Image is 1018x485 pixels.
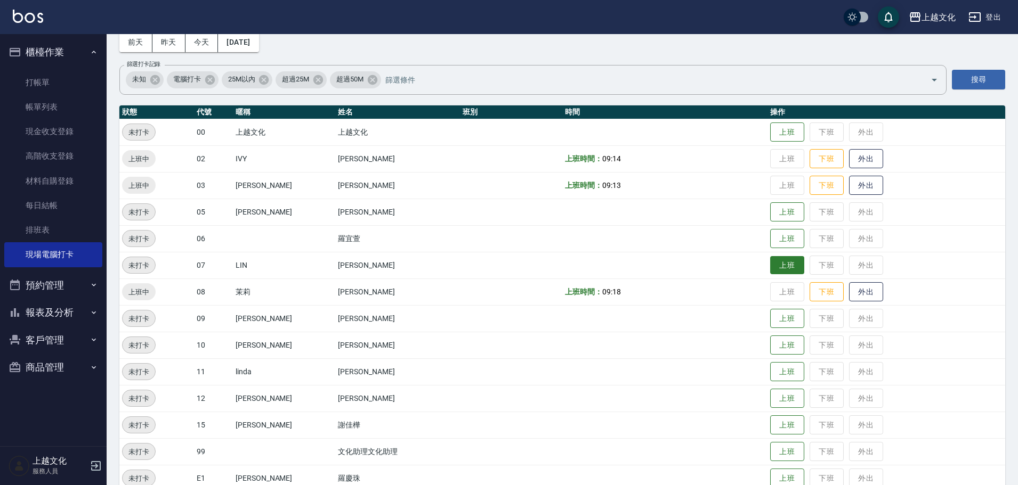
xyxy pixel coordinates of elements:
img: Person [9,455,30,476]
button: 上班 [770,256,804,275]
button: 搜尋 [952,70,1005,89]
td: 07 [194,252,233,278]
td: [PERSON_NAME] [233,305,335,332]
b: 上班時間： [565,181,602,190]
img: Logo [13,10,43,23]
td: 03 [194,172,233,199]
td: 08 [194,278,233,305]
input: 篩選條件 [383,70,912,89]
div: 超過25M [276,71,327,88]
span: 未打卡 [123,420,155,431]
button: 外出 [849,149,883,169]
span: 上班中 [122,286,156,298]
button: 上班 [770,229,804,249]
td: [PERSON_NAME] [335,278,460,305]
button: 上班 [770,362,804,382]
button: 客戶管理 [4,326,102,354]
td: [PERSON_NAME] [335,252,460,278]
a: 排班表 [4,218,102,242]
td: 謝佳樺 [335,412,460,438]
td: [PERSON_NAME] [335,305,460,332]
button: 上班 [770,335,804,355]
button: 昨天 [152,32,185,52]
a: 現金收支登錄 [4,119,102,144]
td: [PERSON_NAME] [335,199,460,225]
th: 暱稱 [233,105,335,119]
button: 下班 [810,282,844,302]
button: 前天 [119,32,152,52]
button: 今天 [185,32,219,52]
button: 外出 [849,176,883,195]
td: LIN [233,252,335,278]
span: 未打卡 [123,393,155,404]
div: 超過50M [330,71,381,88]
span: 未知 [126,74,152,85]
td: 11 [194,358,233,385]
td: 05 [194,199,233,225]
span: 未打卡 [123,446,155,457]
a: 材料自購登錄 [4,169,102,193]
td: [PERSON_NAME] [335,332,460,358]
button: 外出 [849,282,883,302]
td: [PERSON_NAME] [233,332,335,358]
div: 上越文化 [922,11,956,24]
label: 篩選打卡記錄 [127,60,160,68]
span: 未打卡 [123,127,155,138]
th: 姓名 [335,105,460,119]
div: 25M以內 [222,71,273,88]
a: 打帳單 [4,70,102,95]
button: Open [926,71,943,88]
b: 上班時間： [565,154,602,163]
span: 未打卡 [123,366,155,377]
td: [PERSON_NAME] [335,145,460,172]
button: 上班 [770,389,804,408]
td: [PERSON_NAME] [233,199,335,225]
td: [PERSON_NAME] [233,385,335,412]
button: 上班 [770,442,804,462]
td: IVY [233,145,335,172]
td: 文化助理文化助理 [335,438,460,465]
span: 未打卡 [123,473,155,484]
span: 未打卡 [123,260,155,271]
span: 超過50M [330,74,370,85]
td: linda [233,358,335,385]
th: 操作 [767,105,1005,119]
button: 上班 [770,309,804,328]
button: [DATE] [218,32,258,52]
span: 25M以內 [222,74,262,85]
td: 06 [194,225,233,252]
td: 00 [194,119,233,145]
div: 未知 [126,71,164,88]
td: 12 [194,385,233,412]
td: 茉莉 [233,278,335,305]
button: 商品管理 [4,354,102,381]
button: 上越文化 [904,6,960,28]
span: 09:13 [602,181,621,190]
button: 下班 [810,149,844,169]
td: 上越文化 [335,119,460,145]
span: 09:14 [602,154,621,163]
button: 登出 [964,7,1005,27]
td: [PERSON_NAME] [233,172,335,199]
p: 服務人員 [33,466,87,476]
a: 現場電腦打卡 [4,242,102,267]
span: 上班中 [122,180,156,191]
td: 羅宜萱 [335,225,460,252]
td: [PERSON_NAME] [335,172,460,199]
td: 09 [194,305,233,332]
td: [PERSON_NAME] [335,385,460,412]
th: 時間 [562,105,767,119]
button: 報表及分析 [4,299,102,326]
div: 電腦打卡 [167,71,219,88]
td: 15 [194,412,233,438]
td: 10 [194,332,233,358]
button: 預約管理 [4,272,102,299]
span: 上班中 [122,153,156,165]
th: 代號 [194,105,233,119]
span: 電腦打卡 [167,74,207,85]
td: 上越文化 [233,119,335,145]
span: 超過25M [276,74,316,85]
h5: 上越文化 [33,456,87,466]
b: 上班時間： [565,287,602,296]
a: 每日結帳 [4,193,102,218]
